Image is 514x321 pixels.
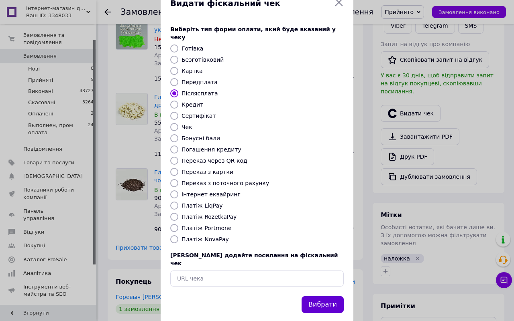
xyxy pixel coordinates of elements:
[182,90,218,97] label: Післясплата
[170,271,344,287] input: URL чека
[182,169,233,175] label: Переказ з картки
[182,191,241,198] label: Інтернет еквайринг
[182,68,203,74] label: Картка
[182,157,247,164] label: Переказ через QR-код
[182,45,203,52] label: Готівка
[182,225,232,231] label: Платіж Portmone
[182,113,216,119] label: Сертифікат
[182,57,224,63] label: Безготівковий
[182,135,220,141] label: Бонусні бали
[182,180,269,186] label: Переказ з поточного рахунку
[182,124,192,130] label: Чек
[182,101,203,108] label: Кредит
[170,252,338,266] span: [PERSON_NAME] додайте посилання на фіскальний чек
[182,236,229,242] label: Платіж NovaPay
[182,79,218,85] label: Передплата
[182,146,241,153] label: Погашення кредиту
[182,214,237,220] label: Платіж RozetkaPay
[302,296,344,313] button: Вибрати
[182,202,222,209] label: Платіж LiqPay
[170,26,336,40] span: Виберіть тип форми оплати, який буде вказаний у чеку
